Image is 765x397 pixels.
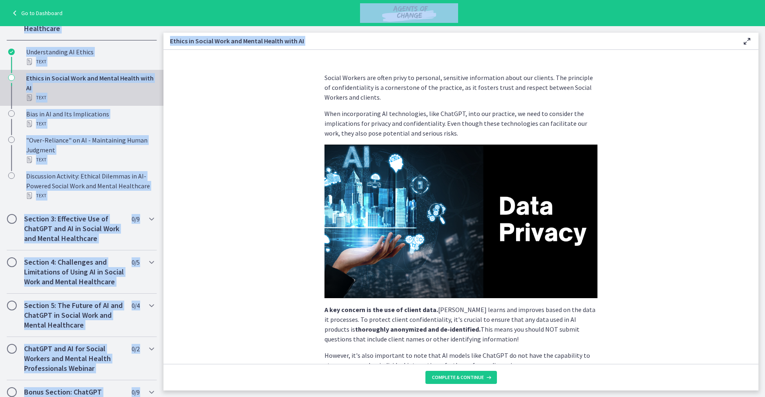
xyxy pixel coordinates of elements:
[324,109,597,138] p: When incorporating AI technologies, like ChatGPT, into our practice, we need to consider the impl...
[24,257,124,287] h2: Section 4: Challenges and Limitations of Using AI in Social Work and Mental Healthcare
[355,325,481,333] strong: thoroughly anonymized and de-identified.
[324,145,597,298] img: Slides_for_Title_Slides_for_ChatGPT_and_AI_for_Social_Work.png
[26,171,154,201] div: Discussion Activity: Ethical Dilemmas in AI-Powered Social Work and Mental Healthcare
[26,191,154,201] div: Text
[132,214,139,224] span: 0 / 9
[132,387,139,397] span: 0 / 9
[10,8,63,18] a: Go to Dashboard
[26,109,154,129] div: Bias in AI and Its Implications
[26,93,154,103] div: Text
[26,155,154,165] div: Text
[26,47,154,67] div: Understanding AI Ethics
[324,350,597,370] p: However, it's also important to note that AI models like ChatGPT do not have the capability to st...
[24,214,124,243] h2: Section 3: Effective Use of ChatGPT and AI in Social Work and Mental Healthcare
[132,344,139,354] span: 0 / 2
[24,344,124,373] h2: ChatGPT and AI for Social Workers and Mental Health Professionals Webinar
[170,36,729,46] h3: Ethics in Social Work and Mental Health with AI
[324,305,597,344] p: [PERSON_NAME] learns and improves based on the data it processes. To protect client confidentiali...
[132,257,139,267] span: 0 / 5
[8,49,15,55] i: Completed
[324,306,438,314] strong: A key concern is the use of client data.
[26,135,154,165] div: "Over-Reliance" on AI - Maintaining Human Judgment
[26,73,154,103] div: Ethics in Social Work and Mental Health with AI
[432,374,484,381] span: Complete & continue
[24,301,124,330] h2: Section 5: The Future of AI and ChatGPT in Social Work and Mental Healthcare
[26,57,154,67] div: Text
[425,371,497,384] button: Complete & continue
[26,119,154,129] div: Text
[360,3,458,23] img: Agents of Change Social Work Test Prep
[132,301,139,310] span: 0 / 4
[324,73,597,102] p: Social Workers are often privy to personal, sensitive information about our clients. The principl...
